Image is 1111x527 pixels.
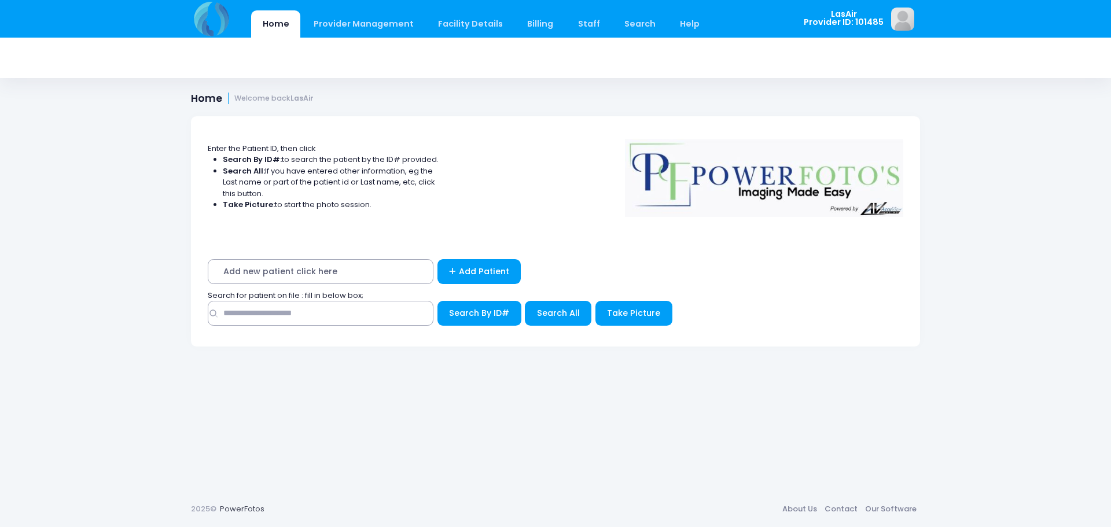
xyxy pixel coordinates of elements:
a: Search [613,10,667,38]
a: Staff [566,10,611,38]
a: PowerFotos [220,503,264,514]
a: Provider Management [302,10,425,38]
img: Logo [620,131,909,217]
span: Search for patient on file : fill in below box; [208,290,363,301]
span: Search By ID# [449,307,509,319]
a: Facility Details [427,10,514,38]
a: About Us [778,499,821,519]
strong: Search All: [223,165,265,176]
a: Contact [821,499,861,519]
span: Search All [537,307,580,319]
a: Our Software [861,499,920,519]
h1: Home [191,93,314,105]
span: LasAir Provider ID: 101485 [804,10,884,27]
button: Search By ID# [437,301,521,326]
strong: Take Picture: [223,199,275,210]
img: image [891,8,914,31]
button: Search All [525,301,591,326]
a: Billing [516,10,565,38]
button: Take Picture [595,301,672,326]
strong: Search By ID#: [223,154,282,165]
a: Add Patient [437,259,521,284]
span: 2025© [191,503,216,514]
a: Home [251,10,300,38]
li: If you have entered other information, eg the Last name or part of the patient id or Last name, e... [223,165,439,200]
span: Add new patient click here [208,259,433,284]
span: Take Picture [607,307,660,319]
strong: LasAir [290,93,314,103]
a: Help [669,10,711,38]
span: Enter the Patient ID, then click [208,143,316,154]
li: to start the photo session. [223,199,439,211]
li: to search the patient by the ID# provided. [223,154,439,165]
small: Welcome back [234,94,314,103]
